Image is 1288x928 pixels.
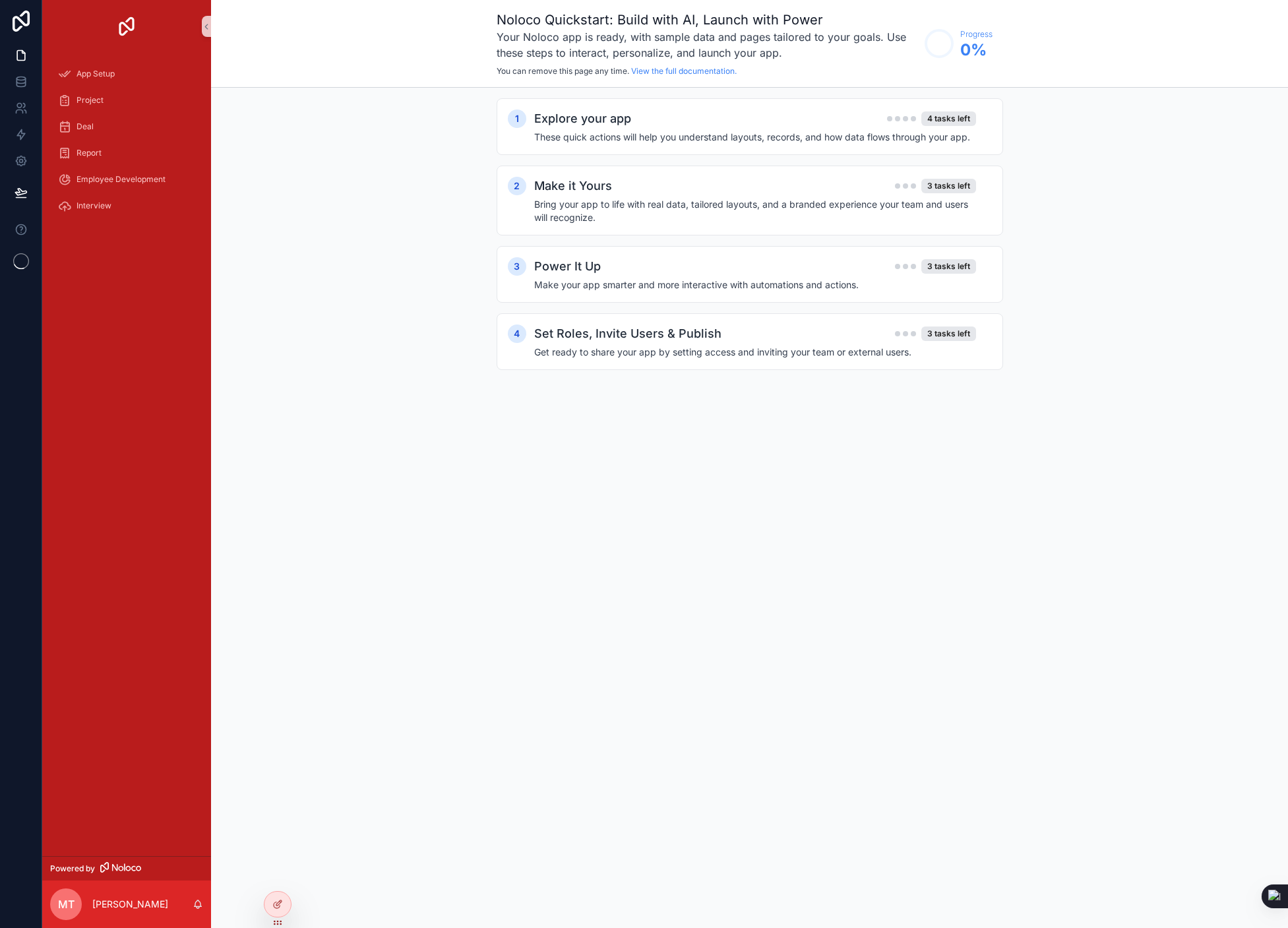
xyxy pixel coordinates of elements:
[497,29,918,61] h3: Your Noloco app is ready, with sample data and pages tailored to your goals. Use these steps to i...
[534,109,631,128] h2: Explore your app
[77,174,166,185] span: Employee Development
[960,29,993,40] span: Progress
[77,201,111,211] span: Interview
[58,896,75,912] span: MT
[534,198,976,224] h4: Bring your app to life with real data, tailored layouts, and a branded experience your team and u...
[116,16,137,37] img: App logo
[50,141,203,165] a: Report
[534,131,976,144] h4: These quick actions will help you understand layouts, records, and how data flows through your app.
[508,177,526,195] div: 2
[92,898,168,911] p: [PERSON_NAME]
[497,66,629,76] span: You can remove this page any time.
[50,62,203,86] a: App Setup
[77,121,94,132] span: Deal
[50,115,203,139] a: Deal
[534,346,976,359] h4: Get ready to share your app by setting access and inviting your team or external users.
[534,325,721,343] h2: Set Roles, Invite Users & Publish
[497,11,918,29] h1: Noloco Quickstart: Build with AI, Launch with Power
[534,257,601,276] h2: Power It Up
[211,88,1288,407] div: scrollable content
[508,109,526,128] div: 1
[42,856,211,881] a: Powered by
[921,326,976,341] div: 3 tasks left
[77,95,104,106] span: Project
[921,179,976,193] div: 3 tasks left
[50,168,203,191] a: Employee Development
[77,69,115,79] span: App Setup
[534,278,976,292] h4: Make your app smarter and more interactive with automations and actions.
[42,53,211,235] div: scrollable content
[50,194,203,218] a: Interview
[921,111,976,126] div: 4 tasks left
[508,257,526,276] div: 3
[960,40,993,61] span: 0 %
[631,66,737,76] a: View the full documentation.
[77,148,102,158] span: Report
[534,177,612,195] h2: Make it Yours
[921,259,976,274] div: 3 tasks left
[50,863,95,874] span: Powered by
[508,325,526,343] div: 4
[50,88,203,112] a: Project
